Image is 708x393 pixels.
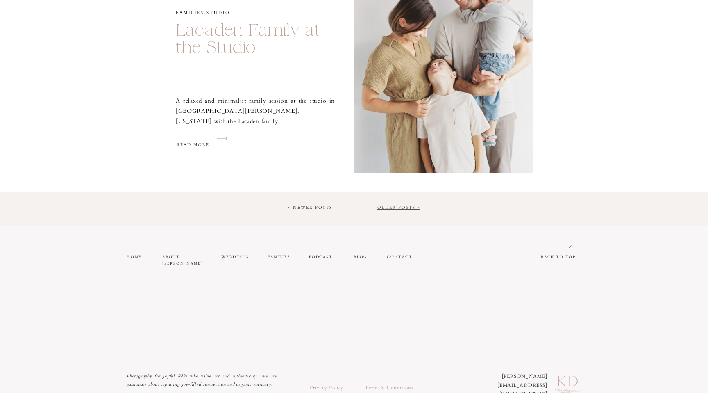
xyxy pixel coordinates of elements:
a: back to top [527,254,576,260]
a: Families [176,10,204,16]
a: families [268,254,290,260]
p: A relaxed and minimalist family session at the studio in [GEOGRAPHIC_DATA][PERSON_NAME], [US_STAT... [176,96,335,127]
a: weddings [221,254,249,260]
a: read more [177,141,228,152]
p: [PERSON_NAME] [EMAIL_ADDRESS][DOMAIN_NAME] [467,372,547,389]
a: Older Posts > [377,205,420,210]
i: Photography for joyful folks who value art and authenticity. We are passionate about capturing jo... [127,373,277,387]
a: PODCAST [309,254,336,260]
a: contact [387,254,413,260]
a: Lacaden Family at the Studio [176,20,320,58]
h2: , [176,9,310,16]
a: < Newer Posts [288,205,332,210]
a: blog [354,254,368,260]
a: about [PERSON_NAME] [162,254,203,260]
a: Studio [206,10,230,16]
a: Terms & Conditions [354,384,413,392]
a: home [127,254,144,260]
a: Privacy Policy [310,384,354,392]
